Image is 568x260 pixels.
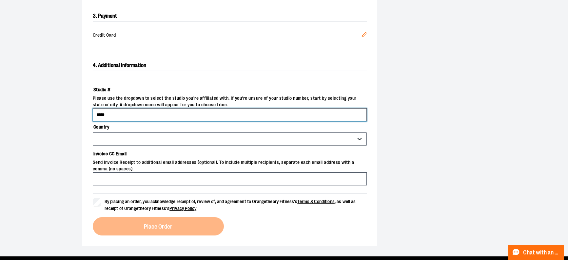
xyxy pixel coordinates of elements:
[93,95,367,108] span: Please use the dropdown to select the studio you're affiliated with. If you're unsure of your stu...
[356,27,372,44] button: Edit
[508,245,564,260] button: Chat with an Expert
[169,206,196,211] a: Privacy Policy
[93,198,101,206] input: By placing an order, you acknowledge receipt of, review of, and agreement to Orangetheory Fitness...
[105,199,356,211] span: By placing an order, you acknowledge receipt of, review of, and agreement to Orangetheory Fitness...
[93,121,367,132] label: Country
[93,32,362,39] span: Credit Card
[93,11,367,22] h2: 3. Payment
[93,84,367,95] label: Studio #
[523,250,560,256] span: Chat with an Expert
[93,159,367,172] span: Send invoice Receipt to additional email addresses (optional). To include multiple recipients, se...
[93,148,367,159] label: Invoice CC Email
[297,199,335,204] a: Terms & Conditions
[93,60,367,71] h2: 4. Additional Information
